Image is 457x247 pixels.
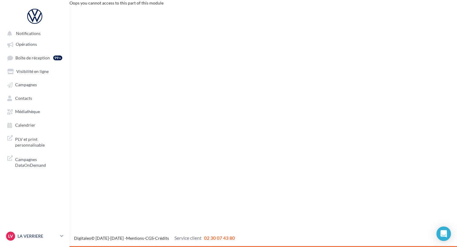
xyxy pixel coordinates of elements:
[4,119,66,130] a: Calendrier
[204,235,235,241] span: 02 30 07 43 80
[74,236,235,241] span: © [DATE]-[DATE] - - -
[4,133,66,150] a: PLV et print personnalisable
[4,66,66,77] a: Visibilité en ligne
[16,42,37,47] span: Opérations
[53,55,62,60] div: 99+
[4,106,66,117] a: Médiathèque
[8,233,13,239] span: LV
[18,233,58,239] p: LA VERRIERE
[126,236,144,241] a: Mentions
[174,235,202,241] span: Service client
[16,69,49,74] span: Visibilité en ligne
[70,0,164,5] span: Oops you cannot access to this part of this module
[15,155,62,168] span: Campagnes DataOnDemand
[15,82,37,87] span: Campagnes
[15,122,35,128] span: Calendrier
[74,236,91,241] a: Digitaleo
[5,230,65,242] a: LV LA VERRIERE
[15,109,40,114] span: Médiathèque
[15,55,50,60] span: Boîte de réception
[436,226,451,241] div: Open Intercom Messenger
[4,153,66,171] a: Campagnes DataOnDemand
[16,31,41,36] span: Notifications
[15,96,32,101] span: Contacts
[145,236,154,241] a: CGS
[15,135,62,148] span: PLV et print personnalisable
[155,236,169,241] a: Crédits
[4,39,66,49] a: Opérations
[4,52,66,63] a: Boîte de réception99+
[4,79,66,90] a: Campagnes
[4,93,66,103] a: Contacts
